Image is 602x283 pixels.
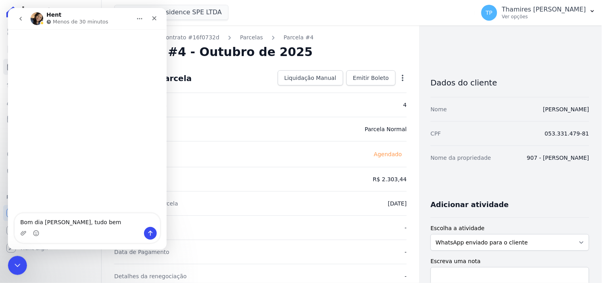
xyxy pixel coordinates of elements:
[369,149,407,159] span: Agendado
[405,272,407,280] dd: -
[543,106,589,112] a: [PERSON_NAME]
[162,33,219,42] a: Contrato #16f0732d
[3,59,98,75] a: Parcelas
[114,33,407,42] nav: Breadcrumb
[545,130,589,138] dd: 053.331.479-81
[3,111,98,127] a: Minha Carteira
[139,3,154,17] div: Fechar
[25,222,31,229] button: Selecionador de Emoji
[240,33,263,42] a: Parcelas
[502,6,586,14] p: Thamires [PERSON_NAME]
[3,129,98,145] a: Transferências
[502,14,586,20] p: Ver opções
[431,154,491,162] dt: Nome da propriedade
[373,175,407,183] dd: R$ 2.303,44
[353,74,389,82] span: Emitir Boleto
[3,146,98,162] a: Crédito
[346,70,396,85] a: Emitir Boleto
[3,205,98,221] a: Recebíveis
[3,94,98,110] a: Clientes
[114,45,313,59] h2: Parcela #4 - Outubro de 2025
[8,8,167,250] iframe: Intercom live chat
[486,10,492,16] span: TP
[114,248,169,256] dt: Data de Pagamento
[475,2,602,24] button: TP Thamires [PERSON_NAME] Ver opções
[365,125,407,133] dd: Parcela Normal
[124,3,139,18] button: Início
[6,192,95,202] div: Plataformas
[3,24,98,40] a: Visão Geral
[527,154,589,162] dd: 907 - [PERSON_NAME]
[285,74,337,82] span: Liquidação Manual
[45,10,100,18] p: Menos de 30 minutos
[3,76,98,92] a: Lotes
[3,164,98,180] a: Negativação
[12,222,19,229] button: Upload do anexo
[405,224,407,232] dd: -
[431,224,589,233] label: Escolha a atividade
[114,272,187,280] dt: Detalhes da renegociação
[431,257,589,266] label: Escreva uma nota
[3,41,98,57] a: Contratos
[114,5,229,20] button: Sunrise Residence SPE LTDA
[136,219,149,232] button: Enviar uma mensagem
[278,70,343,85] a: Liquidação Manual
[8,256,27,275] iframe: Intercom live chat
[431,105,447,113] dt: Nome
[403,101,407,109] dd: 4
[405,248,407,256] dd: -
[431,130,441,138] dt: CPF
[388,200,407,207] dd: [DATE]
[7,205,152,219] textarea: Envie uma mensagem...
[431,78,589,87] h3: Dados do cliente
[284,33,314,42] a: Parcela #4
[431,200,509,209] h3: Adicionar atividade
[3,223,98,238] a: Conta Hent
